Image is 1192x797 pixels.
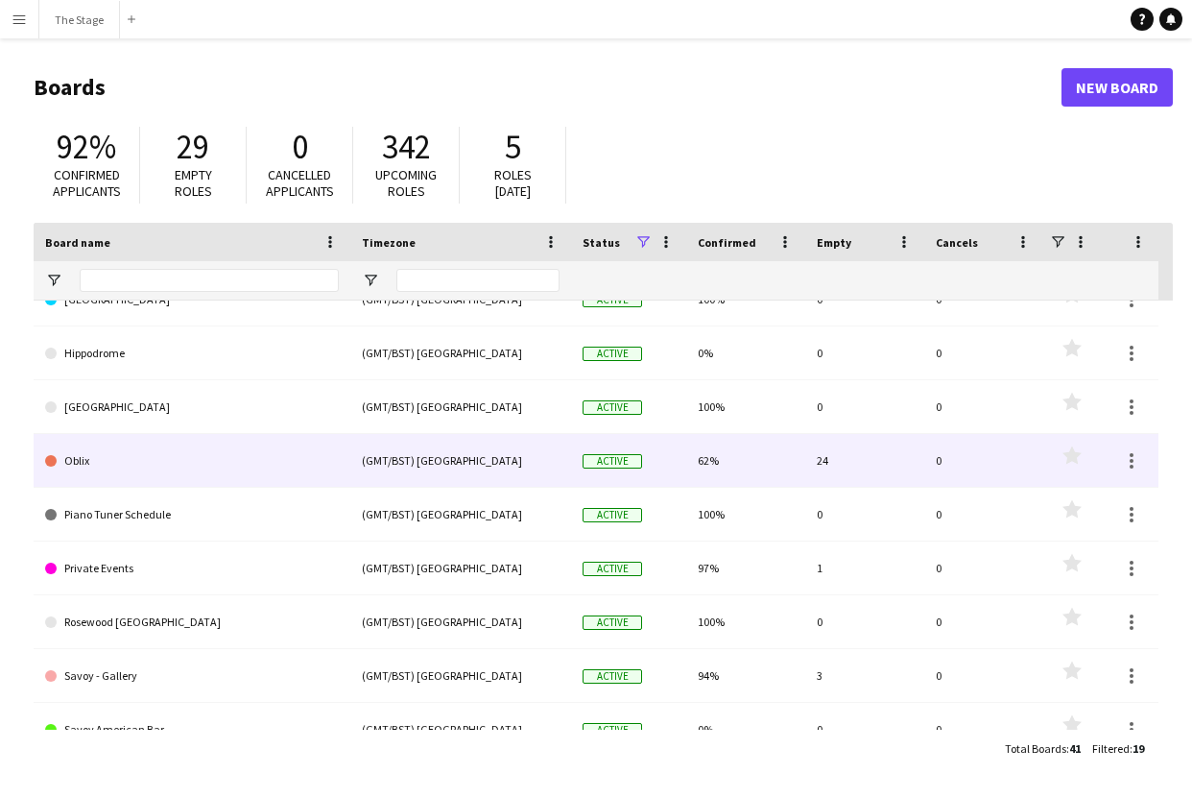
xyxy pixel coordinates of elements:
[1061,68,1173,107] a: New Board
[1069,741,1081,756] span: 41
[686,649,805,702] div: 94%
[805,380,924,433] div: 0
[45,595,339,649] a: Rosewood [GEOGRAPHIC_DATA]
[350,488,571,541] div: (GMT/BST) [GEOGRAPHIC_DATA]
[175,166,212,200] span: Empty roles
[1005,730,1081,767] div: :
[1092,741,1130,756] span: Filtered
[350,703,571,756] div: (GMT/BST) [GEOGRAPHIC_DATA]
[350,542,571,594] div: (GMT/BST) [GEOGRAPHIC_DATA]
[583,669,642,684] span: Active
[45,235,110,250] span: Board name
[924,703,1043,756] div: 0
[350,326,571,379] div: (GMT/BST) [GEOGRAPHIC_DATA]
[362,272,379,289] button: Open Filter Menu
[805,326,924,379] div: 0
[396,269,560,292] input: Timezone Filter Input
[805,649,924,702] div: 3
[350,649,571,702] div: (GMT/BST) [GEOGRAPHIC_DATA]
[45,649,339,703] a: Savoy - Gallery
[583,347,642,361] span: Active
[45,326,339,380] a: Hippodrome
[805,703,924,756] div: 0
[805,434,924,487] div: 24
[177,126,209,168] span: 29
[686,488,805,541] div: 100%
[686,595,805,648] div: 100%
[583,235,620,250] span: Status
[494,166,532,200] span: Roles [DATE]
[583,723,642,737] span: Active
[817,235,851,250] span: Empty
[805,488,924,541] div: 0
[45,272,62,289] button: Open Filter Menu
[698,235,756,250] span: Confirmed
[45,542,339,595] a: Private Events
[583,400,642,415] span: Active
[583,508,642,522] span: Active
[924,488,1043,541] div: 0
[686,326,805,379] div: 0%
[350,595,571,648] div: (GMT/BST) [GEOGRAPHIC_DATA]
[1005,741,1066,756] span: Total Boards
[45,488,339,542] a: Piano Tuner Schedule
[505,126,521,168] span: 5
[375,166,437,200] span: Upcoming roles
[936,235,978,250] span: Cancels
[34,73,1061,102] h1: Boards
[583,616,642,630] span: Active
[292,126,308,168] span: 0
[686,542,805,594] div: 97%
[53,166,121,200] span: Confirmed applicants
[57,126,116,168] span: 92%
[805,542,924,594] div: 1
[39,1,120,38] button: The Stage
[924,326,1043,379] div: 0
[45,380,339,434] a: [GEOGRAPHIC_DATA]
[1132,741,1144,756] span: 19
[350,380,571,433] div: (GMT/BST) [GEOGRAPHIC_DATA]
[924,542,1043,594] div: 0
[266,166,334,200] span: Cancelled applicants
[686,380,805,433] div: 100%
[924,649,1043,702] div: 0
[924,434,1043,487] div: 0
[924,380,1043,433] div: 0
[686,703,805,756] div: 0%
[583,454,642,469] span: Active
[382,126,431,168] span: 342
[583,293,642,307] span: Active
[362,235,416,250] span: Timezone
[924,595,1043,648] div: 0
[350,434,571,487] div: (GMT/BST) [GEOGRAPHIC_DATA]
[1092,730,1144,767] div: :
[805,595,924,648] div: 0
[45,434,339,488] a: Oblix
[45,703,339,757] a: Savoy American Bar
[583,562,642,576] span: Active
[686,434,805,487] div: 62%
[80,269,339,292] input: Board name Filter Input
